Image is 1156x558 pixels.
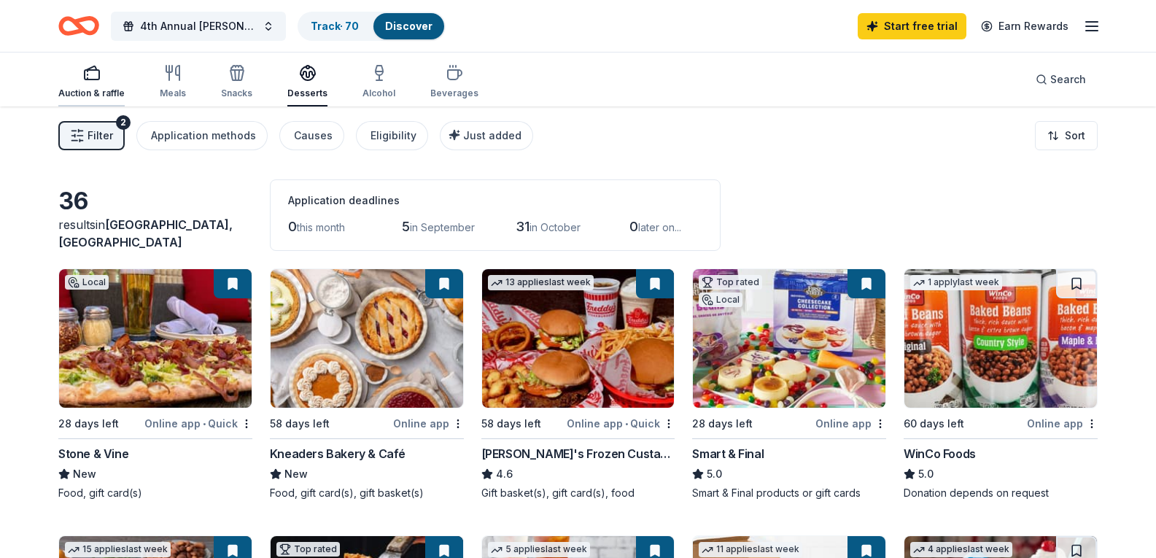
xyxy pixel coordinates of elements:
span: Sort [1065,127,1085,144]
span: 5 [402,219,410,234]
div: 58 days left [270,415,330,433]
div: 28 days left [58,415,119,433]
div: 36 [58,187,252,216]
button: Sort [1035,121,1098,150]
div: Online app [815,414,886,433]
span: 0 [288,219,297,234]
button: Eligibility [356,121,428,150]
div: Snacks [221,88,252,99]
span: this month [297,221,345,233]
span: 4th Annual [PERSON_NAME] Drive Fore A Cure Charity Golf Tournament [140,18,257,35]
div: 58 days left [481,415,541,433]
div: Online app Quick [567,414,675,433]
span: New [284,465,308,483]
div: Application methods [151,127,256,144]
div: Top rated [276,542,340,557]
button: Search [1024,65,1098,94]
div: Causes [294,127,333,144]
div: Application deadlines [288,192,702,209]
div: 4 applies last week [910,542,1012,557]
div: Online app [393,414,464,433]
button: Alcohol [362,58,395,106]
button: Causes [279,121,344,150]
div: Meals [160,88,186,99]
span: Search [1050,71,1086,88]
div: results [58,216,252,251]
div: Top rated [699,275,762,290]
a: Image for WinCo Foods1 applylast week60 days leftOnline appWinCo Foods5.0Donation depends on request [904,268,1098,500]
span: New [73,465,96,483]
span: in September [410,221,475,233]
img: Image for Freddy's Frozen Custard & Steakburgers [482,269,675,408]
button: Beverages [430,58,478,106]
button: 4th Annual [PERSON_NAME] Drive Fore A Cure Charity Golf Tournament [111,12,286,41]
span: 4.6 [496,465,513,483]
a: Image for Freddy's Frozen Custard & Steakburgers13 applieslast week58 days leftOnline app•Quick[P... [481,268,675,500]
div: Online app [1027,414,1098,433]
span: in [58,217,233,249]
button: Just added [440,121,533,150]
button: Desserts [287,58,327,106]
div: Stone & Vine [58,445,128,462]
div: 15 applies last week [65,542,171,557]
div: [PERSON_NAME]'s Frozen Custard & Steakburgers [481,445,675,462]
div: Smart & Final [692,445,764,462]
a: Image for Smart & FinalTop ratedLocal28 days leftOnline appSmart & Final5.0Smart & Final products... [692,268,886,500]
span: • [203,418,206,430]
span: 5.0 [707,465,722,483]
span: [GEOGRAPHIC_DATA], [GEOGRAPHIC_DATA] [58,217,233,249]
a: Home [58,9,99,43]
div: 5 applies last week [488,542,590,557]
button: Snacks [221,58,252,106]
button: Auction & raffle [58,58,125,106]
a: Start free trial [858,13,966,39]
span: later on... [638,221,681,233]
img: Image for Kneaders Bakery & Café [271,269,463,408]
a: Earn Rewards [972,13,1077,39]
button: Track· 70Discover [298,12,446,41]
div: 2 [116,115,131,130]
div: Food, gift card(s), gift basket(s) [270,486,464,500]
button: Filter2 [58,121,125,150]
span: 5.0 [918,465,934,483]
div: Local [699,292,742,307]
img: Image for WinCo Foods [904,269,1097,408]
div: 60 days left [904,415,964,433]
a: Image for Kneaders Bakery & Café58 days leftOnline appKneaders Bakery & CaféNewFood, gift card(s)... [270,268,464,500]
span: Just added [463,129,521,142]
div: Desserts [287,88,327,99]
div: 1 apply last week [910,275,1002,290]
span: • [625,418,628,430]
div: 13 applies last week [488,275,594,290]
div: Smart & Final products or gift cards [692,486,886,500]
div: Auction & raffle [58,88,125,99]
div: Alcohol [362,88,395,99]
a: Image for Stone & VineLocal28 days leftOnline app•QuickStone & VineNewFood, gift card(s) [58,268,252,500]
img: Image for Stone & Vine [59,269,252,408]
span: in October [529,221,581,233]
div: Eligibility [371,127,416,144]
span: 31 [516,219,529,234]
a: Track· 70 [311,20,359,32]
div: Kneaders Bakery & Café [270,445,406,462]
div: 28 days left [692,415,753,433]
div: Online app Quick [144,414,252,433]
span: Filter [88,127,113,144]
div: Food, gift card(s) [58,486,252,500]
button: Application methods [136,121,268,150]
div: 11 applies last week [699,542,802,557]
div: Gift basket(s), gift card(s), food [481,486,675,500]
img: Image for Smart & Final [693,269,885,408]
span: 0 [629,219,638,234]
div: Beverages [430,88,478,99]
div: Local [65,275,109,290]
div: Donation depends on request [904,486,1098,500]
button: Meals [160,58,186,106]
div: WinCo Foods [904,445,976,462]
a: Discover [385,20,432,32]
